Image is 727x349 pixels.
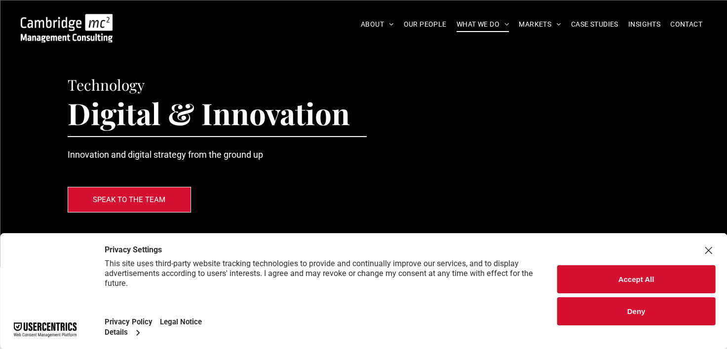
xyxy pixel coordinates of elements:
a: WHAT WE DO [452,17,514,32]
a: CASE STUDIES [566,17,623,32]
span: Digital & Innovation [68,93,350,133]
a: ABOUT [356,17,399,32]
a: Your Business Transformed | Cambridge Management Consulting [21,15,113,26]
a: OUR PEOPLE [398,17,451,32]
a: INSIGHTS [623,17,665,32]
span: Technology [68,75,145,95]
span: Innovation and digital strategy from the ground up [68,149,263,160]
a: CONTACT [665,17,707,32]
img: Go to Homepage [21,14,113,42]
span: SPEAK TO THE TEAM [93,187,165,212]
a: MARKETS [514,17,566,32]
a: SPEAK TO THE TEAM [68,187,191,212]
